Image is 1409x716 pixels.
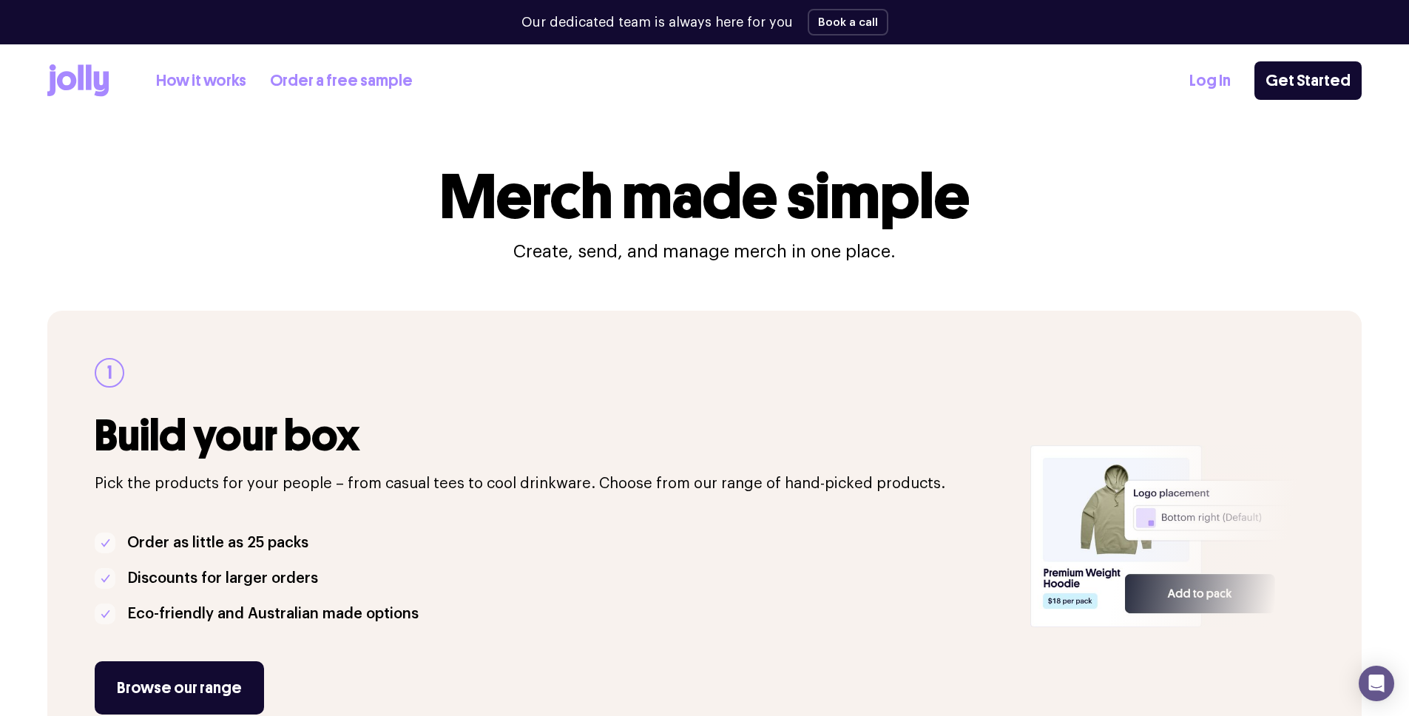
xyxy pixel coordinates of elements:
p: Pick the products for your people – from casual tees to cool drinkware. Choose from our range of ... [95,472,1013,496]
a: Browse our range [95,661,264,715]
a: Log In [1189,69,1231,93]
h1: Merch made simple [440,166,970,228]
div: Open Intercom Messenger [1359,666,1394,701]
p: Eco-friendly and Australian made options [127,602,419,626]
p: Create, send, and manage merch in one place. [513,240,896,263]
a: Get Started [1254,61,1362,100]
h3: Build your box [95,411,1013,460]
p: Discounts for larger orders [127,567,318,590]
button: Book a call [808,9,888,36]
p: Our dedicated team is always here for you [521,13,793,33]
div: 1 [95,358,124,388]
p: Order as little as 25 packs [127,531,308,555]
a: Order a free sample [270,69,413,93]
a: How it works [156,69,246,93]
